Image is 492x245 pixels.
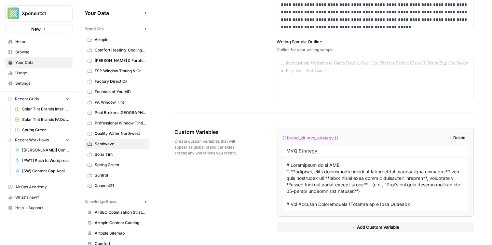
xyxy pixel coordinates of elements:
button: What's new? [5,192,73,203]
span: Professional Window Tinting [95,120,146,126]
a: Pool Brokers [GEOGRAPHIC_DATA] [85,108,149,118]
a: Sendwave [85,139,149,149]
a: Home [5,36,73,47]
span: [PERSON_NAME] & Farah Eye & Laser Center [95,58,146,64]
button: Help + Support [5,203,73,213]
a: Solar Tint [85,149,149,160]
div: What's new? [6,193,72,202]
span: Solar Tint Brands Interior Page Content [22,106,70,112]
a: Solar Tint Brands FAQs Workflows [12,114,73,125]
span: Pool Brokers [GEOGRAPHIC_DATA] [95,110,146,116]
a: [PERSON_NAME] & Farah Eye & Laser Center [85,55,149,66]
img: Xponent21 Logo [7,7,19,19]
a: Solar Tint Brands Interior Page Content [12,104,73,114]
a: Suntrol [85,170,149,180]
span: Custom Variables [174,128,240,136]
a: [SW] Content Gap Analysis [12,166,73,176]
span: Fountain of You MD [95,89,146,95]
span: Help + Support [15,205,70,211]
span: Artople Content Catalog [95,220,146,226]
span: Xponent21 [95,183,146,189]
a: ESP Window Tinting & Graphics [85,66,149,76]
span: AI SEO Optimization Strategy Playbook [95,209,146,215]
button: New [5,24,73,34]
a: PA Window Tint [85,97,149,108]
span: Delete [453,135,465,141]
span: [PWT] Push to Wordpress [22,158,70,164]
a: Artople Content Catalog [85,218,149,228]
button: Recent Grids [5,94,73,104]
a: Fountain of You MD [85,87,149,97]
button: Delete [450,134,468,142]
a: [PWT] Push to Wordpress [12,155,73,166]
a: AirOps Academy [5,182,73,192]
span: Add Custom Variable [357,224,399,230]
span: Your Data [85,9,142,17]
a: Your Data [5,57,73,68]
div: Outline for your writing sample [277,47,474,53]
span: New [31,26,41,32]
button: Workspace: Xponent21 [5,5,73,22]
span: [[PERSON_NAME]] Content Gap Analysis [22,147,70,153]
span: Sendwave [95,141,146,147]
span: Solar Tint [95,151,146,157]
a: Comfort Heating, Cooling, Electrical & Plumbing [85,45,149,55]
span: Browse [15,49,70,55]
span: Quality Water Northwest [95,131,146,137]
a: Spring Green [12,125,73,135]
span: [SW] Content Gap Analysis [22,168,70,174]
a: [[PERSON_NAME]] Content Gap Analysis [12,145,73,155]
a: Factory Direct Oil [85,76,149,87]
span: Factory Direct Oil [95,79,146,84]
span: Create custom variables that will appear as global brand variables across any workflows you create. [174,138,240,156]
a: Quality Water Northwest [85,128,149,139]
span: Xponent21 [22,10,61,17]
span: Brand Kits [85,26,103,32]
span: Recent Workflows [15,137,49,143]
a: Browse [5,47,73,57]
a: Artople [85,35,149,45]
input: Variable Name [286,148,464,153]
span: Artople Sitemap [95,230,146,236]
a: Artople Sitemap [85,228,149,238]
span: Knowledge Bases [85,199,117,205]
a: Settings [5,78,73,89]
span: Home [15,39,70,45]
span: Settings [15,80,70,86]
span: Usage [15,70,70,76]
a: Spring Green [85,160,149,170]
a: Usage [5,68,73,78]
span: ESP Window Tinting & Graphics [95,68,146,74]
span: Recent Grids [15,96,39,102]
span: Spring Green [22,127,70,133]
label: Writing Sample Outline [277,38,474,45]
span: AirOps Academy [15,184,70,190]
a: Xponent21 [85,180,149,191]
a: Professional Window Tinting [85,118,149,128]
a: AI SEO Optimization Strategy Playbook [85,207,149,218]
span: Solar Tint Brands FAQs Workflows [22,117,70,122]
span: PA Window Tint [95,99,146,105]
button: Recent Workflows [5,135,73,145]
span: Comfort Heating, Cooling, Electrical & Plumbing [95,47,146,53]
span: Suntrol [95,172,146,178]
span: Spring Green [95,162,146,168]
span: Artople [95,37,146,43]
span: Your Data [15,60,70,65]
textarea: # Loremipsum do si AME: C **adipisci, elits doeiusmodte incidi ut laboreetdol magnaaliqua enimadm... [286,162,464,208]
button: Add Custom Variable [277,222,474,232]
span: {{ brand_kit.mvq_strategy }} [282,135,338,141]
